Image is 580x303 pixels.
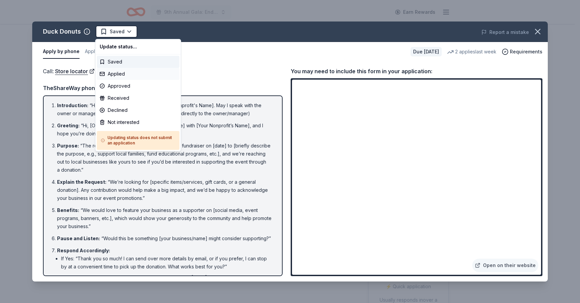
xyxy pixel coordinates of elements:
[97,92,180,104] div: Received
[97,56,180,68] div: Saved
[97,116,180,128] div: Not interested
[101,135,176,146] h5: Updating status does not submit an application
[97,104,180,116] div: Declined
[97,68,180,80] div: Applied
[97,41,180,53] div: Update status...
[164,8,218,16] span: 9th Annual Gala: Enduring Hope
[97,80,180,92] div: Approved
